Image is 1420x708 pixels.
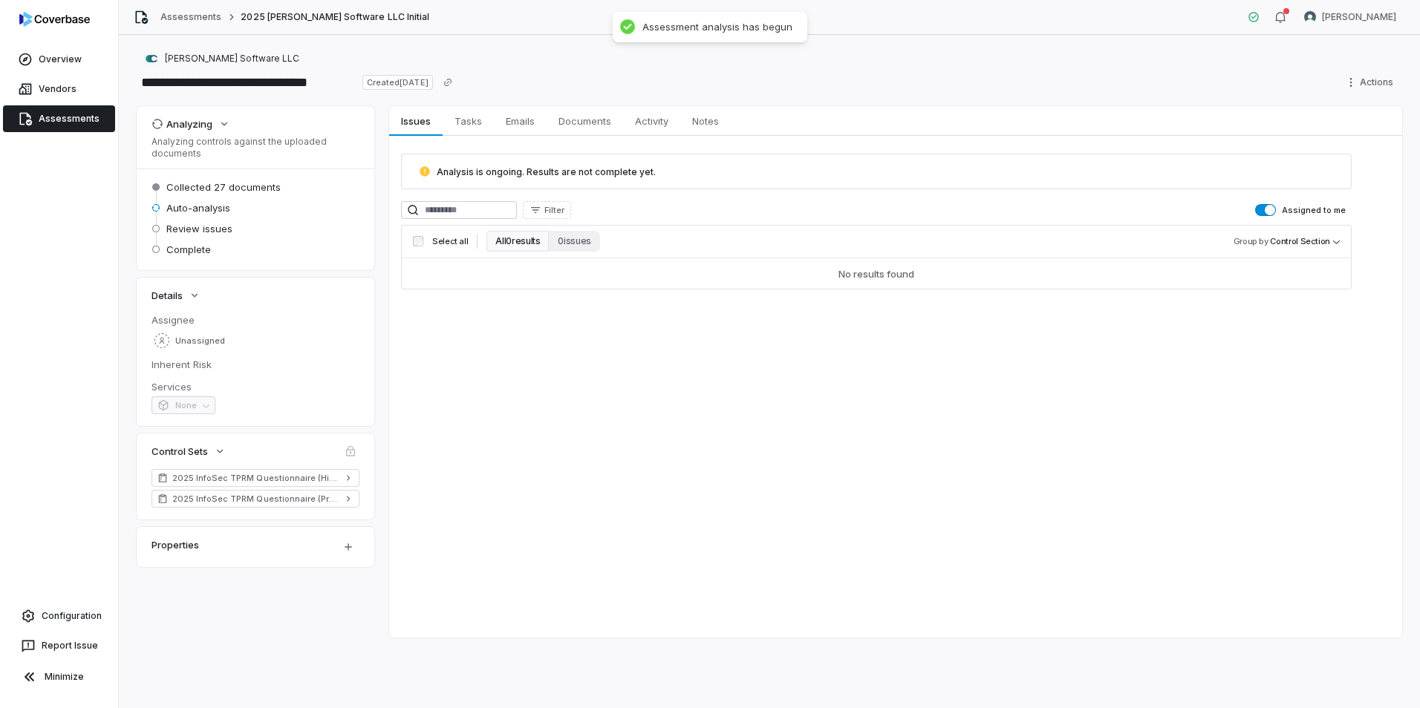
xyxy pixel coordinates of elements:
span: Unassigned [175,335,225,347]
div: Assessment analysis has begun [642,21,792,33]
span: Issues [395,111,436,131]
span: Filter [544,205,564,216]
dt: Assignee [152,313,359,327]
a: 2025 InfoSec TPRM Questionnaire (High) [152,469,359,487]
span: Emails [500,111,541,131]
button: 0 issues [549,231,599,252]
button: Control Sets [147,438,230,465]
span: Created [DATE] [362,75,432,90]
a: Assessments [3,105,115,132]
span: Documents [553,111,617,131]
span: Collected 27 documents [166,180,281,194]
img: Jonathan Lee avatar [1304,11,1316,23]
img: logo-D7KZi-bG.svg [19,12,90,27]
span: Complete [166,243,211,256]
span: Activity [629,111,674,131]
div: No results found [838,267,914,281]
span: Analysis is ongoing. Results are not complete yet. [437,166,656,177]
span: Notes [686,111,725,131]
label: Assigned to me [1255,204,1346,216]
span: Tasks [449,111,488,131]
span: Control Sets [152,445,208,458]
button: Analyzing [147,111,235,137]
dt: Services [152,380,359,393]
span: 2025 InfoSec TPRM Questionnaire (Privacy) [172,493,339,505]
div: Analyzing [152,117,212,131]
span: [PERSON_NAME] Software LLC [165,53,299,65]
button: All 0 results [486,231,549,252]
button: Details [147,282,205,309]
button: Actions [1341,71,1402,94]
a: Configuration [6,603,112,629]
button: Copy link [434,69,461,96]
span: Details [152,289,183,302]
a: Assessments [160,11,221,23]
a: Overview [3,46,115,73]
p: Analyzing controls against the uploaded documents [152,136,359,160]
button: Assigned to me [1255,204,1276,216]
span: Group by [1234,236,1268,246]
dt: Inherent Risk [152,358,359,371]
span: 2025 [PERSON_NAME] Software LLC Initial [241,11,429,23]
button: Filter [523,201,571,219]
a: 2025 InfoSec TPRM Questionnaire (Privacy) [152,490,359,508]
span: Review issues [166,222,232,235]
button: Jonathan Lee avatar[PERSON_NAME] [1295,6,1405,28]
a: Vendors [3,76,115,102]
button: https://calero.com/[PERSON_NAME] Software LLC [140,45,304,72]
span: Auto-analysis [166,201,230,214]
span: [PERSON_NAME] [1322,11,1396,23]
span: Select all [432,236,468,247]
span: 2025 InfoSec TPRM Questionnaire (High) [172,472,339,484]
button: Report Issue [6,632,112,659]
button: Minimize [6,662,112,692]
input: Select all [413,236,423,246]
